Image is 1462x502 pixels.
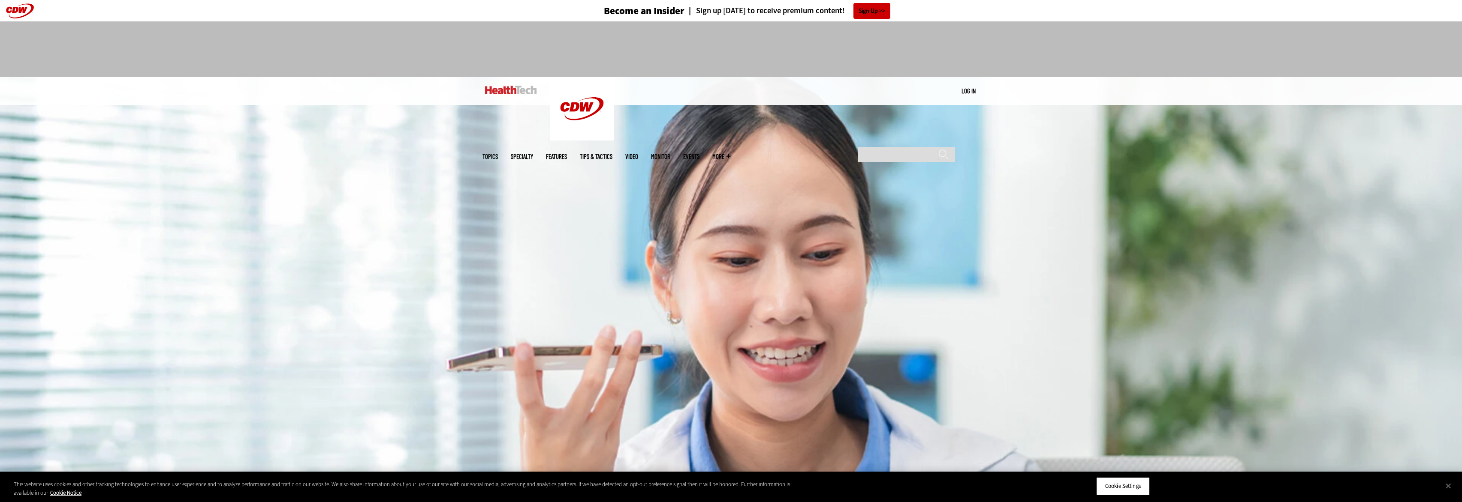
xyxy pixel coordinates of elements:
a: MonITor [651,153,670,160]
span: Topics [482,153,498,160]
a: Video [625,153,638,160]
div: This website uses cookies and other tracking technologies to enhance user experience and to analy... [14,480,804,497]
img: Home [485,86,537,94]
a: Sign up [DATE] to receive premium content! [684,7,845,15]
span: More [712,153,730,160]
a: More information about your privacy [50,489,81,496]
a: Log in [962,87,976,95]
iframe: advertisement [575,30,887,69]
button: Close [1439,476,1458,495]
a: Features [546,153,567,160]
div: User menu [962,87,976,96]
span: Specialty [511,153,533,160]
img: Home [550,77,614,140]
h3: Become an Insider [604,6,684,16]
a: Become an Insider [572,6,684,16]
a: CDW [550,134,614,143]
a: Sign Up [853,3,890,19]
a: Tips & Tactics [580,153,612,160]
button: Cookie Settings [1096,477,1150,495]
a: Events [683,153,699,160]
